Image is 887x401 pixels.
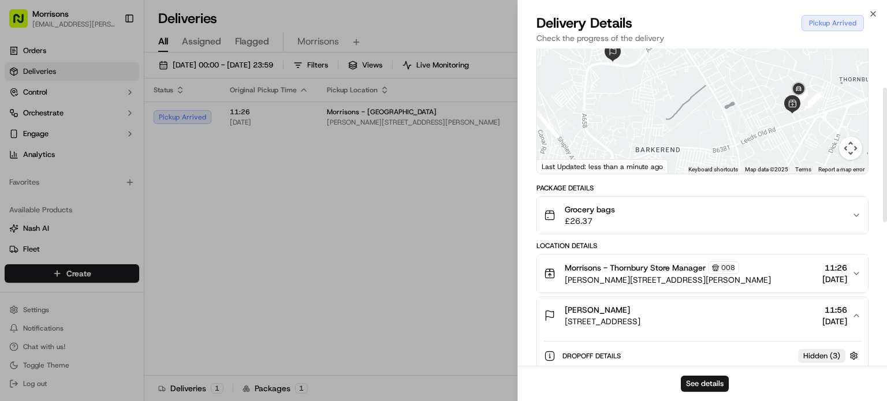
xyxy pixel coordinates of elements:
button: See details [681,376,729,392]
div: 12 [793,91,808,106]
span: Knowledge Base [23,167,88,179]
div: Last Updated: less than a minute ago [537,159,668,174]
span: Map data ©2025 [745,166,788,173]
button: Keyboard shortcuts [688,166,738,174]
span: Hidden ( 3 ) [803,351,840,361]
div: 💻 [98,168,107,178]
img: Nash [12,12,35,35]
div: Package Details [536,183,869,193]
span: [STREET_ADDRESS] [565,316,640,327]
button: Hidden (3) [798,348,861,363]
span: Delivery Details [536,14,632,32]
span: [PERSON_NAME][STREET_ADDRESS][PERSON_NAME] [565,274,771,286]
a: Open this area in Google Maps (opens a new window) [540,159,578,174]
p: Welcome 👋 [12,46,210,65]
button: [PERSON_NAME][STREET_ADDRESS]11:56[DATE] [537,297,868,334]
button: Start new chat [196,114,210,128]
span: 11:56 [822,304,847,316]
span: [PERSON_NAME] [565,304,630,316]
button: Map camera controls [839,137,862,160]
button: Morrisons - Thornbury Store Manager008[PERSON_NAME][STREET_ADDRESS][PERSON_NAME]11:26[DATE] [537,254,868,293]
span: £26.37 [565,215,615,227]
a: 💻API Documentation [93,163,190,183]
img: 1736555255976-a54dd68f-1ca7-489b-9aae-adbdc363a1c4 [12,110,32,131]
img: Google [540,159,578,174]
div: 📗 [12,168,21,178]
div: Start new chat [39,110,189,122]
span: [DATE] [822,316,847,327]
div: 1 [808,92,823,107]
div: 3 [806,93,821,108]
a: 📗Knowledge Base [7,163,93,183]
span: [DATE] [822,273,847,285]
span: API Documentation [109,167,185,179]
span: 11:26 [822,262,847,273]
a: Report a map error [818,166,864,173]
span: Grocery bags [565,204,615,215]
div: We're available if you need us! [39,122,146,131]
input: Got a question? Start typing here... [30,74,208,87]
span: 008 [721,263,735,272]
span: Morrisons - Thornbury Store Manager [565,262,706,273]
div: Location Details [536,241,869,250]
button: Grocery bags£26.37 [537,197,868,234]
span: Dropoff Details [562,351,623,361]
span: Pylon [115,196,140,204]
a: Terms (opens in new tab) [795,166,811,173]
p: Check the progress of the delivery [536,32,869,44]
a: Powered byPylon [81,195,140,204]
